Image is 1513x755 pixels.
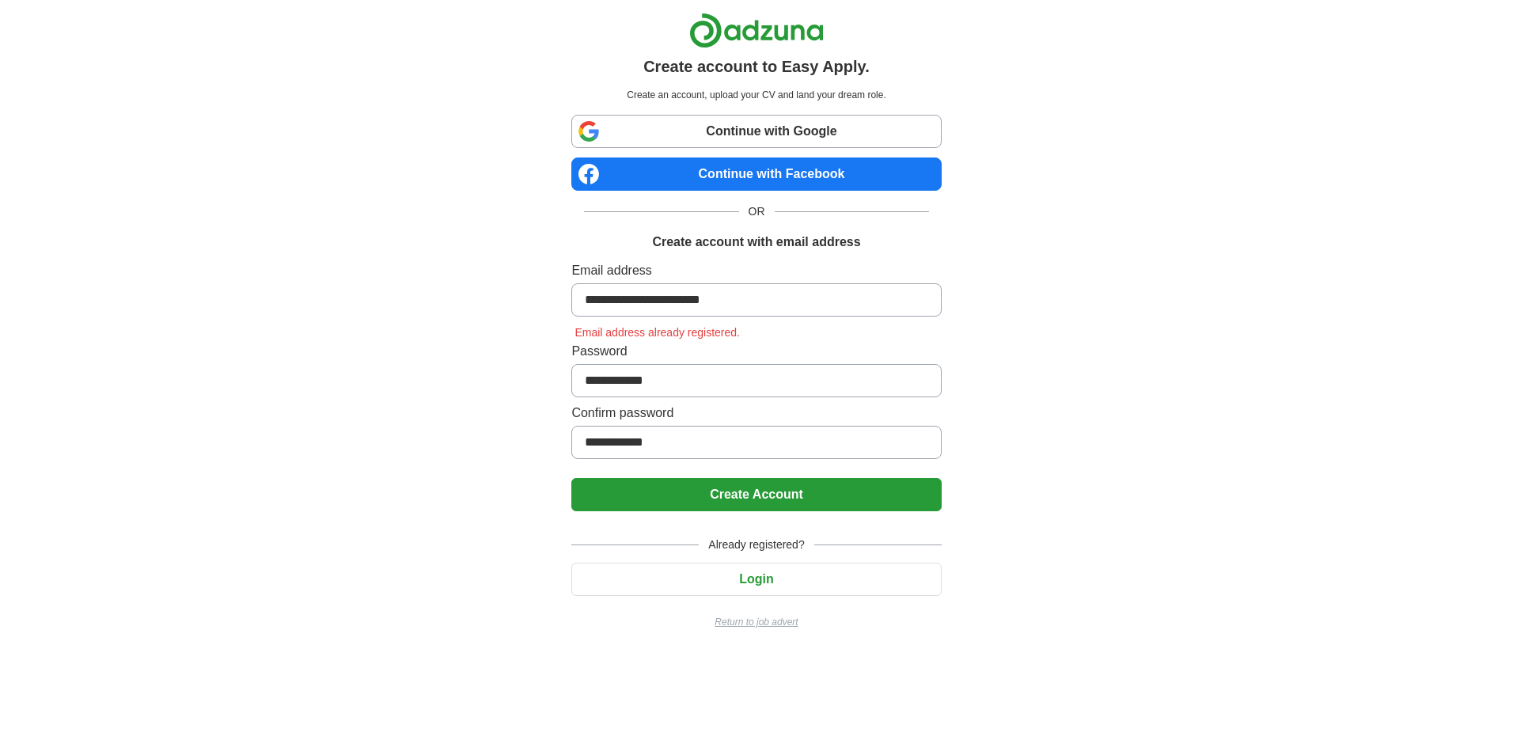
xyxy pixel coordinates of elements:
[571,615,941,629] a: Return to job advert
[571,563,941,596] button: Login
[571,572,941,586] a: Login
[571,261,941,280] label: Email address
[739,203,775,220] span: OR
[652,233,860,252] h1: Create account with email address
[699,537,813,553] span: Already registered?
[571,326,743,339] span: Email address already registered.
[571,478,941,511] button: Create Account
[643,55,870,78] h1: Create account to Easy Apply.
[571,404,941,423] label: Confirm password
[571,115,941,148] a: Continue with Google
[571,342,941,361] label: Password
[574,88,938,102] p: Create an account, upload your CV and land your dream role.
[689,13,824,48] img: Adzuna logo
[571,157,941,191] a: Continue with Facebook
